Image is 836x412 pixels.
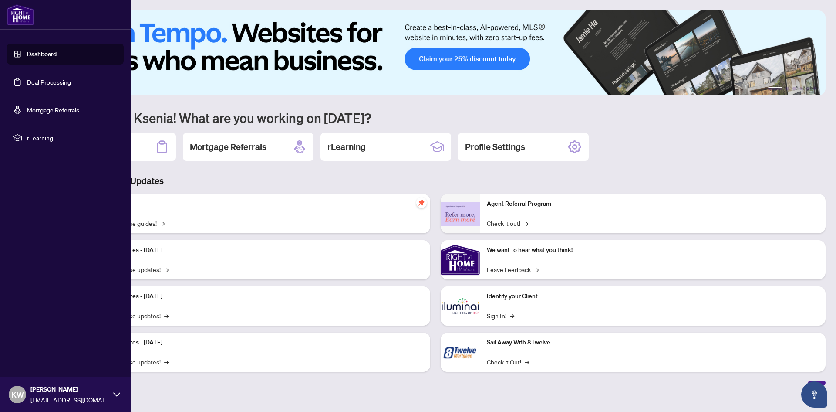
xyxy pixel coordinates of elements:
[91,292,423,301] p: Platform Updates - [DATE]
[327,141,366,153] h2: rLearning
[487,199,819,209] p: Agent Referral Program
[487,292,819,301] p: Identify your Client
[27,133,118,143] span: rLearning
[524,218,528,228] span: →
[534,265,539,274] span: →
[487,265,539,274] a: Leave Feedback→
[792,87,796,90] button: 3
[799,87,803,90] button: 4
[465,141,525,153] h2: Profile Settings
[806,87,810,90] button: 5
[768,87,782,90] button: 1
[441,333,480,372] img: Sail Away With 8Twelve
[7,4,34,25] img: logo
[785,87,789,90] button: 2
[27,50,57,58] a: Dashboard
[487,311,514,320] a: Sign In!→
[164,357,169,367] span: →
[416,197,427,208] span: pushpin
[487,338,819,347] p: Sail Away With 8Twelve
[91,245,423,255] p: Platform Updates - [DATE]
[813,87,817,90] button: 6
[487,218,528,228] a: Check it out!→
[441,286,480,326] img: Identify your Client
[45,175,826,187] h3: Brokerage & Industry Updates
[91,338,423,347] p: Platform Updates - [DATE]
[441,202,480,226] img: Agent Referral Program
[160,218,165,228] span: →
[27,106,79,114] a: Mortgage Referrals
[487,245,819,255] p: We want to hear what you think!
[190,141,266,153] h2: Mortgage Referrals
[164,265,169,274] span: →
[27,78,71,86] a: Deal Processing
[30,395,109,405] span: [EMAIL_ADDRESS][DOMAIN_NAME]
[164,311,169,320] span: →
[45,10,826,95] img: Slide 0
[487,357,529,367] a: Check it Out!→
[91,199,423,209] p: Self-Help
[11,388,24,401] span: KW
[45,109,826,126] h1: Welcome back Ksenia! What are you working on [DATE]?
[30,385,109,394] span: [PERSON_NAME]
[510,311,514,320] span: →
[525,357,529,367] span: →
[801,381,827,408] button: Open asap
[441,240,480,279] img: We want to hear what you think!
